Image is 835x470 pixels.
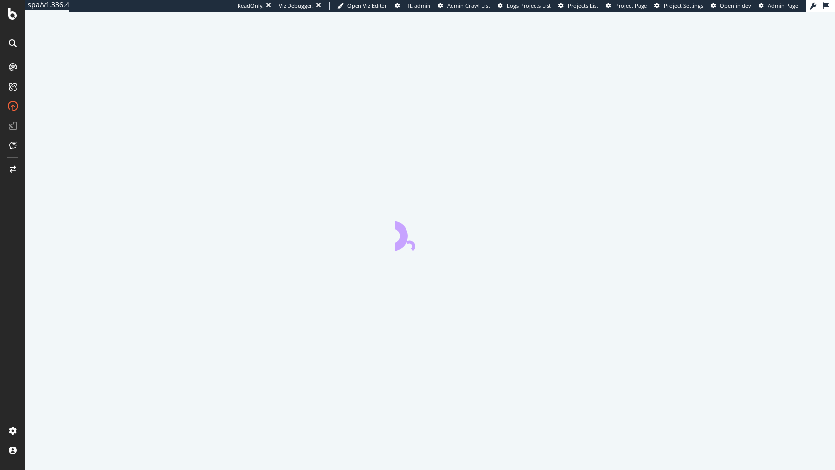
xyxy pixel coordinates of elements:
[404,2,430,9] span: FTL admin
[395,215,466,251] div: animation
[347,2,387,9] span: Open Viz Editor
[447,2,490,9] span: Admin Crawl List
[654,2,703,10] a: Project Settings
[568,2,598,9] span: Projects List
[395,2,430,10] a: FTL admin
[507,2,551,9] span: Logs Projects List
[664,2,703,9] span: Project Settings
[606,2,647,10] a: Project Page
[438,2,490,10] a: Admin Crawl List
[615,2,647,9] span: Project Page
[720,2,751,9] span: Open in dev
[558,2,598,10] a: Projects List
[768,2,798,9] span: Admin Page
[337,2,387,10] a: Open Viz Editor
[759,2,798,10] a: Admin Page
[238,2,264,10] div: ReadOnly:
[711,2,751,10] a: Open in dev
[498,2,551,10] a: Logs Projects List
[279,2,314,10] div: Viz Debugger:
